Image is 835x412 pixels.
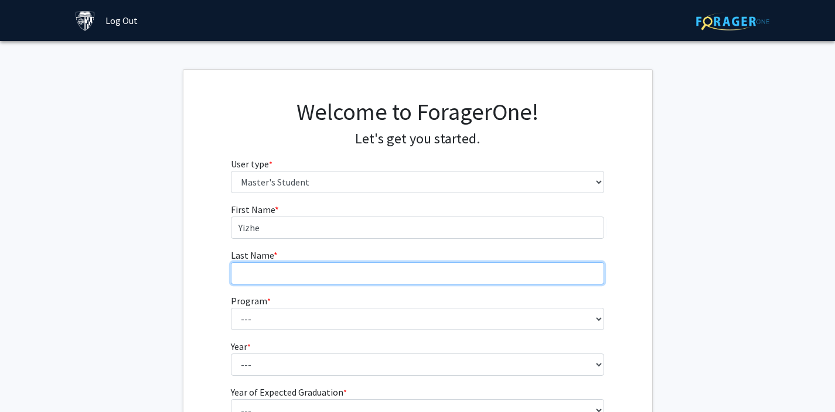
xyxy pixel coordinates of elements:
[696,12,769,30] img: ForagerOne Logo
[9,359,50,403] iframe: Chat
[231,131,604,147] h4: Let's get you started.
[231,249,274,261] span: Last Name
[231,98,604,126] h1: Welcome to ForagerOne!
[231,294,271,308] label: Program
[231,339,251,353] label: Year
[231,204,275,215] span: First Name
[231,385,347,399] label: Year of Expected Graduation
[75,11,96,31] img: Johns Hopkins University Logo
[231,157,272,171] label: User type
